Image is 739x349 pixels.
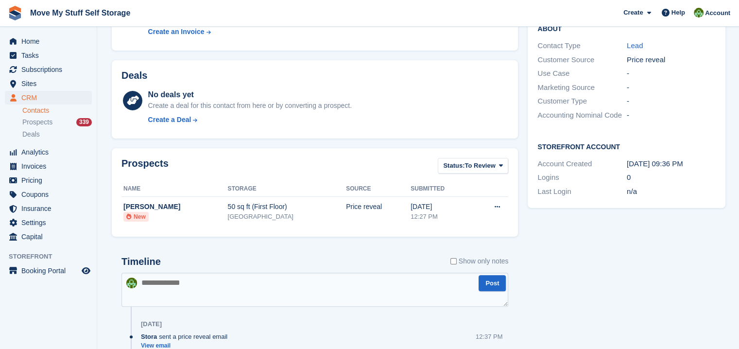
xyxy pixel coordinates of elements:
[627,82,716,93] div: -
[228,181,346,197] th: Storage
[22,130,40,139] span: Deals
[22,118,52,127] span: Prospects
[438,158,508,174] button: Status: To Review
[21,230,80,244] span: Capital
[5,202,92,215] a: menu
[148,89,352,101] div: No deals yet
[121,158,169,176] h2: Prospects
[126,278,137,288] img: Joel Booth
[411,202,472,212] div: [DATE]
[450,256,457,266] input: Show only notes
[705,8,730,18] span: Account
[627,186,716,197] div: n/a
[694,8,704,17] img: Joel Booth
[5,91,92,105] a: menu
[80,265,92,277] a: Preview store
[476,332,503,341] div: 12:37 PM
[537,96,627,107] div: Customer Type
[479,275,506,291] button: Post
[5,230,92,244] a: menu
[5,264,92,278] a: menu
[537,54,627,66] div: Customer Source
[148,27,278,37] a: Create an Invoice
[21,145,80,159] span: Analytics
[148,115,352,125] a: Create a Deal
[627,54,716,66] div: Price reveal
[141,320,162,328] div: [DATE]
[5,216,92,229] a: menu
[5,145,92,159] a: menu
[22,117,92,127] a: Prospects 339
[5,49,92,62] a: menu
[623,8,643,17] span: Create
[8,6,22,20] img: stora-icon-8386f47178a22dfd0bd8f6a31ec36ba5ce8667c1dd55bd0f319d3a0aa187defe.svg
[627,96,716,107] div: -
[443,161,464,171] span: Status:
[5,174,92,187] a: menu
[228,212,346,222] div: [GEOGRAPHIC_DATA]
[21,202,80,215] span: Insurance
[148,115,191,125] div: Create a Deal
[5,159,92,173] a: menu
[21,91,80,105] span: CRM
[26,5,134,21] a: Move My Stuff Self Storage
[21,159,80,173] span: Invoices
[121,181,228,197] th: Name
[5,77,92,90] a: menu
[346,181,411,197] th: Source
[148,101,352,111] div: Create a deal for this contact from here or by converting a prospect.
[148,27,205,37] div: Create an Invoice
[537,23,716,33] h2: About
[464,161,495,171] span: To Review
[346,202,411,212] div: Price reveal
[76,118,92,126] div: 339
[121,70,147,81] h2: Deals
[537,82,627,93] div: Marketing Source
[121,256,161,267] h2: Timeline
[22,129,92,140] a: Deals
[9,252,97,262] span: Storefront
[627,41,643,50] a: Lead
[537,110,627,121] div: Accounting Nominal Code
[21,174,80,187] span: Pricing
[450,256,509,266] label: Show only notes
[123,202,228,212] div: [PERSON_NAME]
[5,63,92,76] a: menu
[627,68,716,79] div: -
[123,212,149,222] li: New
[627,172,716,183] div: 0
[21,35,80,48] span: Home
[627,110,716,121] div: -
[21,77,80,90] span: Sites
[21,216,80,229] span: Settings
[537,68,627,79] div: Use Case
[21,188,80,201] span: Coupons
[537,172,627,183] div: Logins
[537,141,716,151] h2: Storefront Account
[228,202,346,212] div: 50 sq ft (First Floor)
[141,332,157,341] span: Stora
[537,158,627,170] div: Account Created
[537,186,627,197] div: Last Login
[21,264,80,278] span: Booking Portal
[671,8,685,17] span: Help
[5,35,92,48] a: menu
[141,332,232,341] div: sent a price reveal email
[411,212,472,222] div: 12:27 PM
[21,63,80,76] span: Subscriptions
[411,181,472,197] th: Submitted
[537,40,627,52] div: Contact Type
[21,49,80,62] span: Tasks
[627,158,716,170] div: [DATE] 09:36 PM
[22,106,92,115] a: Contacts
[5,188,92,201] a: menu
